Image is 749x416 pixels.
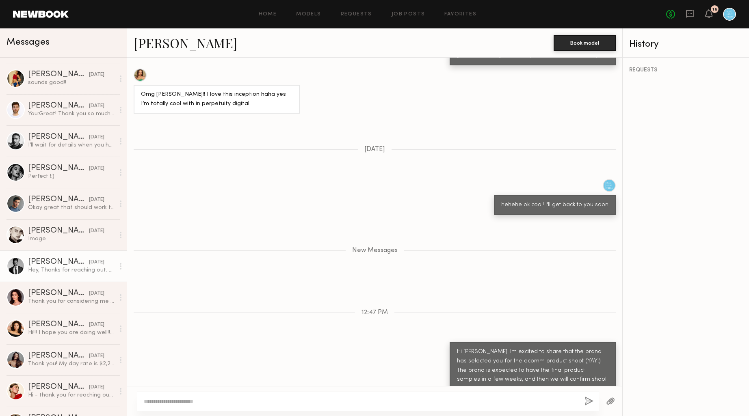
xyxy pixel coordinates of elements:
[28,235,115,243] div: Image
[259,12,277,17] a: Home
[28,321,89,329] div: [PERSON_NAME]
[89,102,104,110] div: [DATE]
[28,391,115,399] div: Hi - thank you for reaching out. My sizing is as follows - Weight : 128 pounds Height : 5’7 Bust ...
[501,200,608,210] div: hehehe ok cool! I'll get back to you soon
[89,165,104,172] div: [DATE]
[712,7,717,12] div: 16
[28,289,89,297] div: [PERSON_NAME]
[141,90,292,109] div: Omg [PERSON_NAME]!! I love this inception haha yes I’m totally cool with in perpetuity digital.
[89,227,104,235] div: [DATE]
[28,352,89,360] div: [PERSON_NAME]
[444,12,476,17] a: Favorites
[89,290,104,297] div: [DATE]
[28,79,115,86] div: sounds good!!
[89,321,104,329] div: [DATE]
[28,297,115,305] div: Thank you for considering me for the project! My day rate is $1,500. For perpetual digital usage,...
[89,71,104,79] div: [DATE]
[629,40,743,49] div: History
[341,12,372,17] a: Requests
[28,141,115,149] div: I’ll wait for details when you have it then. Thank you
[28,110,115,118] div: You: Great! Thank you so much for the quick response. We'll get back to you soon.
[28,258,89,266] div: [PERSON_NAME]
[89,352,104,360] div: [DATE]
[28,71,89,79] div: [PERSON_NAME]
[352,247,398,254] span: New Messages
[134,34,237,52] a: [PERSON_NAME]
[28,133,89,141] div: [PERSON_NAME]
[364,146,385,153] span: [DATE]
[28,172,115,180] div: Perfect !:)
[392,12,425,17] a: Job Posts
[296,12,321,17] a: Models
[6,38,50,47] span: Messages
[28,196,89,204] div: [PERSON_NAME]
[28,164,89,172] div: [PERSON_NAME]
[89,134,104,141] div: [DATE]
[28,204,115,211] div: Okay great that should work thanks for the update.
[28,360,115,368] div: Thank you! My day rate is $2,200 for perpetuity. I’m 5.7.5” so should be fine!
[28,227,89,235] div: [PERSON_NAME]
[554,39,616,46] a: Book model
[89,196,104,204] div: [DATE]
[89,384,104,391] div: [DATE]
[28,102,89,110] div: [PERSON_NAME]
[362,309,388,316] span: 12:47 PM
[89,259,104,266] div: [DATE]
[554,35,616,51] button: Book model
[629,67,743,73] div: REQUESTS
[28,383,89,391] div: [PERSON_NAME]
[28,266,115,274] div: Hey, Thanks for reaching out. My day rate would be 2000 per day. Thank you
[28,329,115,336] div: Hi!!! I hope you are doing well!! My day rate would be $1850 but only digital no OOH :) I hope to...
[457,347,608,403] div: Hi [PERSON_NAME]! Im excited to share that the brand has selected you for the ecomm product shoot...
